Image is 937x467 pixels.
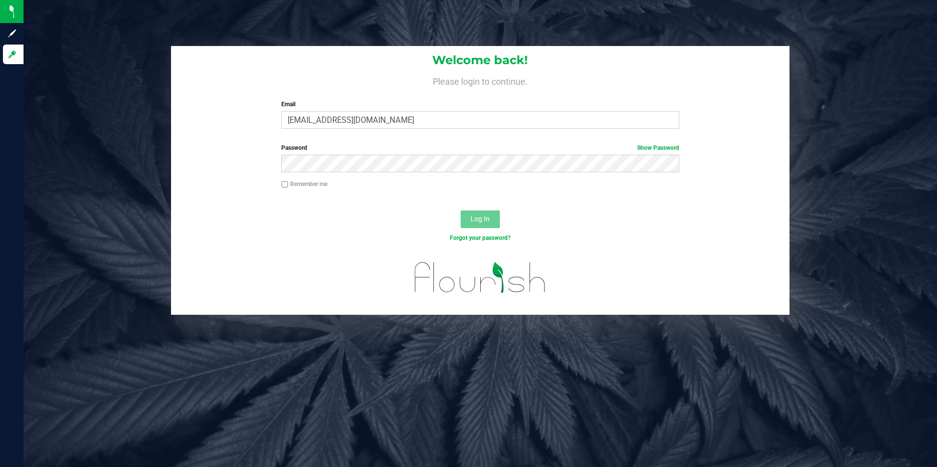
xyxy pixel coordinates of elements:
[403,253,558,303] img: flourish_logo.svg
[281,180,327,188] label: Remember me
[7,28,17,38] inline-svg: Sign up
[171,54,790,67] h1: Welcome back!
[281,181,288,188] input: Remember me
[7,49,17,59] inline-svg: Log in
[281,144,307,151] span: Password
[461,210,500,228] button: Log In
[637,144,679,151] a: Show Password
[281,100,679,109] label: Email
[470,215,490,223] span: Log In
[171,74,790,86] h4: Please login to continue.
[450,234,511,241] a: Forgot your password?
